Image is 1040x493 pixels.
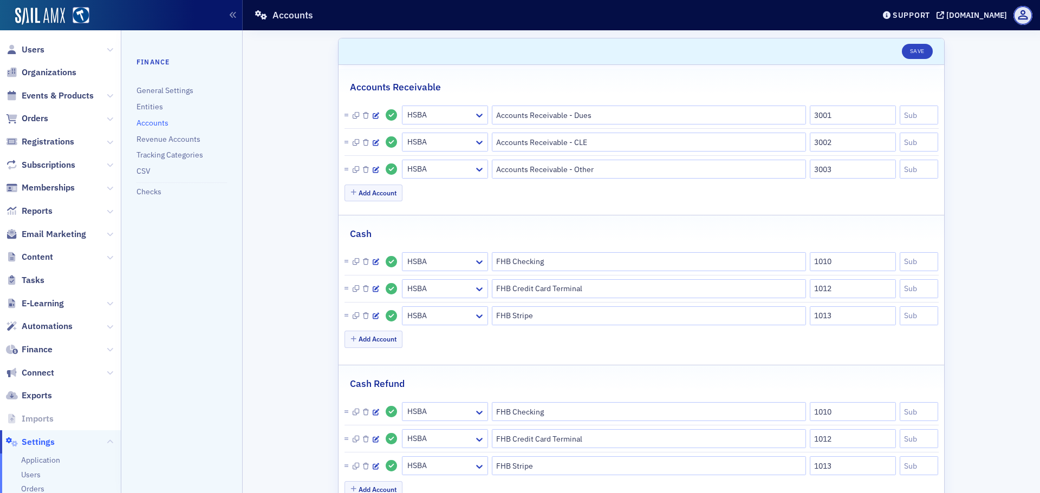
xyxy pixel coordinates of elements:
a: Finance [6,344,53,356]
h2: Cash [350,227,372,241]
a: Registrations [6,136,74,148]
a: Email Marketing [6,228,86,240]
span: Subscriptions [22,159,75,171]
a: Memberships [6,182,75,194]
h1: Accounts [272,9,313,22]
input: Primary [810,402,896,421]
input: Primary [810,279,896,298]
a: CSV [136,166,151,176]
span: Memberships [22,182,75,194]
a: Content [6,251,53,263]
a: Automations [6,320,73,332]
span: Orders [22,113,48,124]
span: Finance [22,344,53,356]
span: Settings [22,436,55,448]
input: Sub [900,456,938,475]
img: SailAMX [15,8,65,25]
span: E-Learning [22,298,64,310]
a: General Settings [136,86,193,95]
button: Add Account [344,185,403,201]
span: Connect [22,367,54,379]
span: Reports [22,205,53,217]
a: Settings [6,436,55,448]
input: Sub [900,160,938,179]
a: Reports [6,205,53,217]
input: Name [492,429,806,448]
a: Orders [6,113,48,124]
input: Sub [900,279,938,298]
h2: Accounts Receivable [350,80,441,94]
span: Profile [1013,6,1032,25]
a: Tracking Categories [136,150,203,160]
input: Primary [810,429,896,448]
a: Tasks [6,274,44,286]
span: Events & Products [22,90,94,102]
a: Application [21,455,60,465]
input: Name [492,252,806,271]
input: Primary [810,306,896,325]
a: Accounts [136,118,168,128]
a: Checks [136,187,161,196]
span: Email Marketing [22,228,86,240]
a: Connect [6,367,54,379]
input: Sub [900,133,938,152]
h2: Cash Refund [350,377,405,391]
span: Exports [22,390,52,402]
input: Primary [810,133,896,152]
img: SailAMX [73,7,89,24]
div: [DOMAIN_NAME] [946,10,1007,20]
span: Content [22,251,53,263]
span: Tasks [22,274,44,286]
a: Organizations [6,67,76,78]
input: Sub [900,429,938,448]
input: Primary [810,160,896,179]
a: Entities [136,102,163,111]
div: Support [893,10,930,20]
span: Registrations [22,136,74,148]
input: Name [492,106,806,124]
a: Users [6,44,44,56]
input: Name [492,306,806,325]
input: Sub [900,402,938,421]
a: Revenue Accounts [136,134,200,144]
a: Imports [6,413,54,425]
input: Primary [810,456,896,475]
a: View Homepage [65,7,89,25]
input: Name [492,456,806,475]
input: Primary [810,252,896,271]
span: Organizations [22,67,76,78]
input: Sub [900,106,938,124]
button: [DOMAIN_NAME] [937,11,1011,19]
input: Sub [900,306,938,325]
span: Automations [22,320,73,332]
button: Save [902,44,933,59]
input: Name [492,160,806,179]
input: Name [492,133,806,152]
h4: Finance [136,57,227,67]
input: Sub [900,252,938,271]
button: Add Account [344,331,403,347]
a: Events & Products [6,90,94,102]
span: Imports [22,413,54,425]
a: Exports [6,390,52,402]
a: Subscriptions [6,159,75,171]
input: Name [492,279,806,298]
input: Primary [810,106,896,124]
input: Name [492,402,806,421]
a: Users [21,470,41,480]
a: E-Learning [6,298,64,310]
span: Users [22,44,44,56]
